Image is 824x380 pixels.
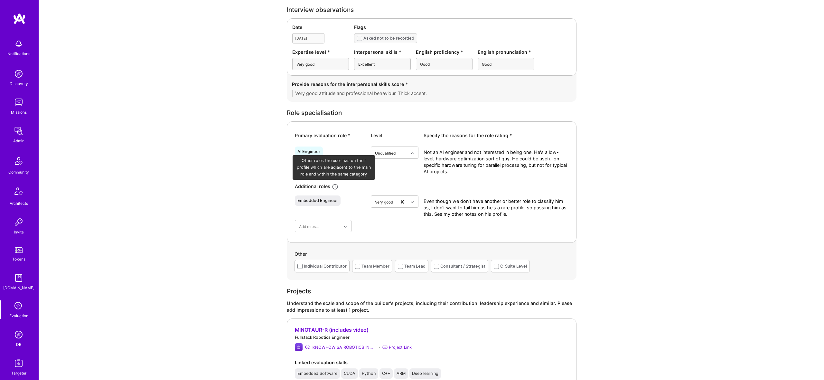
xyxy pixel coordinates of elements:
[11,185,26,200] img: Architects
[297,371,337,376] div: Embedded Software
[3,284,34,291] div: [DOMAIN_NAME]
[424,149,568,175] textarea: Not an AI engineer and not interested in being one. He's a low-level, hardware optimization sort ...
[12,96,25,109] img: teamwork
[11,153,26,169] img: Community
[295,343,303,351] img: Company logo
[287,6,576,13] div: Interview observations
[295,132,366,139] div: Primary evaluation role *
[12,357,25,370] img: Skill Targeter
[12,328,25,341] img: Admin Search
[305,345,310,350] i: IKNOWHOW SA ROBOTICS INNOVATION BRANCH
[297,198,338,203] div: Embedded Engineer
[500,263,527,270] div: C-Suite Level
[411,152,414,155] i: icon Chevron
[292,49,349,55] div: Expertise level *
[371,132,418,139] div: Level
[13,13,26,24] img: logo
[305,344,376,351] a: IKNOWHOW SA ROBOTICS INNOVATION BRANCH
[354,24,571,31] div: Flags
[16,341,22,348] div: DB
[332,183,339,191] i: icon Info
[382,371,390,376] div: C++
[362,371,376,376] div: Python
[397,371,406,376] div: ARM
[10,200,28,207] div: Architects
[295,334,568,341] div: Fullstack Robotics Engineer
[375,198,393,205] div: Very good
[416,49,473,55] div: English proficiency *
[12,67,25,80] img: discovery
[304,263,347,270] div: Individual Contributor
[13,300,25,312] i: icon SelectionTeam
[295,183,330,190] div: Additional roles
[287,109,576,116] div: Role specialisation
[12,125,25,138] img: admin teamwork
[287,288,576,295] div: Projects
[13,138,24,144] div: Admin
[292,81,571,88] div: Provide reasons for the interpersonal skills score *
[292,24,349,31] div: Date
[299,223,319,230] div: Add roles...
[295,327,568,333] div: MINOTAUR-R (includes video)
[312,344,376,351] div: IKNOWHOW SA ROBOTICS INNOVATION BRANCH
[12,37,25,50] img: bell
[12,216,25,229] img: Invite
[361,263,389,270] div: Team Member
[8,169,29,176] div: Community
[344,225,347,228] i: icon Chevron
[14,229,24,235] div: Invite
[375,149,396,156] div: Unqualified
[424,198,568,217] textarea: Even though we don't have another or better role to classify him as, I don't want to fail him as ...
[440,263,485,270] div: Consultant / Strategist
[424,132,568,139] div: Specify the reasons for the role rating *
[478,49,534,55] div: English pronunciation *
[287,300,576,313] div: Understand the scale and scope of the builder's projects, including their contribution, leadershi...
[354,49,411,55] div: Interpersonal skills *
[292,90,571,97] textarea: Very good attitude and professional behaviour. Thick accent.
[12,271,25,284] img: guide book
[10,80,28,87] div: Discovery
[295,251,569,260] div: Other
[15,247,23,253] img: tokens
[411,201,414,204] i: icon Chevron
[12,256,25,262] div: Tokens
[344,371,355,376] div: CUDA
[297,149,320,154] div: AI Engineer
[7,50,30,57] div: Notifications
[412,371,438,376] div: Deep learning
[389,344,412,351] div: Project Link
[404,263,426,270] div: Team Lead
[382,344,412,351] a: Project Link
[363,35,414,42] div: Asked not to be recorded
[11,109,27,116] div: Missions
[9,312,28,319] div: Evaluation
[379,344,380,351] div: ·
[295,359,568,366] div: Linked evaluation skills
[11,370,26,376] div: Targeter
[382,345,388,350] i: Project Link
